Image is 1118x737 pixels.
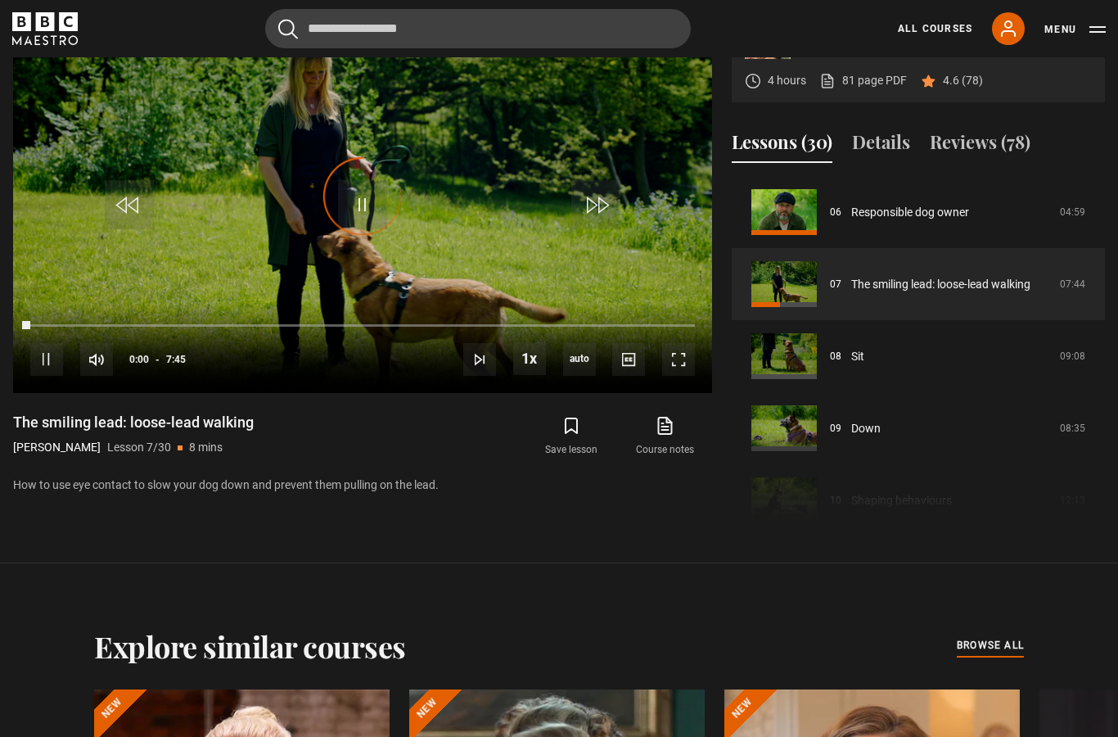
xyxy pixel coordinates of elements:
[851,276,1030,293] a: The smiling lead: loose-lead walking
[898,21,972,36] a: All Courses
[265,9,691,48] input: Search
[166,345,186,374] span: 7:45
[80,343,113,376] button: Mute
[513,342,546,375] button: Playback Rate
[852,129,910,163] button: Details
[156,354,160,365] span: -
[30,343,63,376] button: Pause
[463,343,496,376] button: Next Lesson
[30,324,695,328] div: Progress Bar
[612,343,645,376] button: Captions
[525,413,618,460] button: Save lesson
[12,12,78,45] svg: BBC Maestro
[819,72,907,89] a: 81 page PDF
[13,477,712,494] p: How to use eye contact to slow your dog down and prevent them pulling on the lead.
[278,19,298,39] button: Submit the search query
[768,72,806,89] p: 4 hours
[732,129,832,163] button: Lessons (30)
[129,345,149,374] span: 0:00
[107,439,171,456] p: Lesson 7/30
[619,413,712,460] a: Course notes
[851,348,864,365] a: Sit
[563,343,596,376] span: auto
[930,129,1030,163] button: Reviews (78)
[957,637,1024,655] a: browse all
[13,413,254,432] h1: The smiling lead: loose-lead walking
[1044,21,1106,38] button: Toggle navigation
[851,204,969,221] a: Responsible dog owner
[563,343,596,376] div: Current quality: 720p
[189,439,223,456] p: 8 mins
[851,420,881,437] a: Down
[13,439,101,456] p: [PERSON_NAME]
[94,629,406,663] h2: Explore similar courses
[943,72,983,89] p: 4.6 (78)
[662,343,695,376] button: Fullscreen
[957,637,1024,653] span: browse all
